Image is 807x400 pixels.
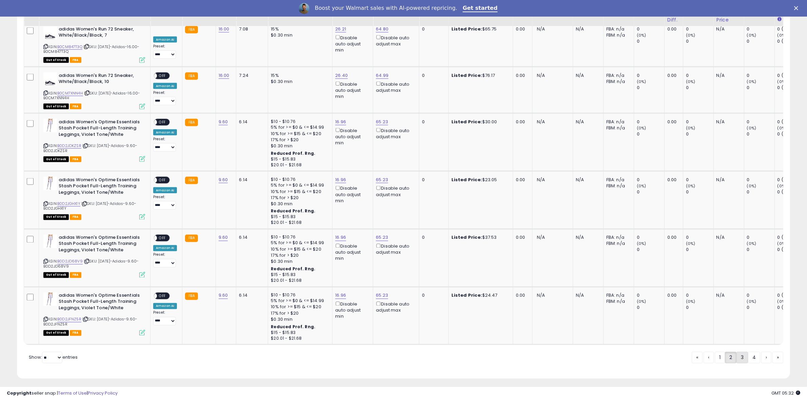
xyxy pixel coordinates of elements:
[747,72,774,79] div: 0
[70,57,81,63] span: FBA
[271,240,327,246] div: 5% for >= $0 & <= $14.99
[43,201,136,211] span: | SKU: [DATE]-Adidas-9.60-B0D2JGHX1Y
[153,245,177,251] div: Amazon AI
[422,293,443,299] div: 0
[422,26,443,32] div: 0
[637,247,664,253] div: 0
[516,235,527,241] div: 0.00
[219,176,228,183] a: 9.60
[606,125,629,131] div: FBM: n/a
[606,235,629,241] div: FBA: n/a
[422,119,443,125] div: 0
[271,124,327,130] div: 5% for >= $0 & <= $14.99
[737,352,748,363] a: 3
[271,235,327,240] div: $10 - $10.76
[43,143,137,153] span: | SKU: [DATE]-Adidas-9.60-B0D2JDKZSR
[778,125,787,131] small: (0%)
[463,5,498,12] a: Get started
[422,177,443,183] div: 0
[271,298,327,304] div: 5% for >= $0 & <= $14.99
[157,293,168,299] span: OFF
[335,243,368,262] div: Disable auto adjust min
[451,176,482,183] b: Listed Price:
[747,183,756,189] small: (0%)
[667,119,678,125] div: 0.00
[271,208,315,214] b: Reduced Prof. Rng.
[686,72,713,79] div: 0
[239,293,263,299] div: 6.14
[537,234,545,241] span: N/A
[271,150,315,156] b: Reduced Prof. Rng.
[747,293,774,299] div: 0
[59,72,141,87] b: adidas Women's Run 72 Sneaker, White/Black/Black, 10
[335,80,368,100] div: Disable auto adjust min
[299,3,309,14] img: Profile image for Adrian
[271,304,327,310] div: 10% for >= $15 & <= $20
[778,17,782,23] small: Days In Stock.
[185,119,198,126] small: FBA
[43,119,145,162] div: ASIN:
[335,185,368,204] div: Disable auto adjust min
[153,83,177,89] div: Amazon AI
[451,234,482,241] b: Listed Price:
[606,299,629,305] div: FBM: n/a
[667,72,678,79] div: 0.00
[766,354,767,361] span: ›
[271,220,327,226] div: $20.01 - $21.68
[667,293,678,299] div: 0.00
[43,293,57,306] img: 31q0IO5jByL._SL40_.jpg
[747,79,756,84] small: (0%)
[451,177,508,183] div: $23.05
[185,72,198,80] small: FBA
[219,26,229,33] a: 16.00
[153,195,177,210] div: Preset:
[717,177,739,183] div: N/A
[335,34,368,54] div: Disable auto adjust min
[708,354,709,361] span: ‹
[717,293,739,299] div: N/A
[271,317,327,323] div: $0.30 min
[637,183,646,189] small: (0%)
[59,235,141,255] b: adidas Women's Optime Essentials Stash Pocket Full-Length Training Leggings, Violet Tone/White
[271,278,327,284] div: $20.01 - $21.68
[153,44,177,59] div: Preset:
[686,299,695,304] small: (0%)
[637,189,664,195] div: 0
[778,305,805,311] div: 0 (0%)
[271,266,315,272] b: Reduced Prof. Rng.
[637,38,664,44] div: 0
[422,235,443,241] div: 0
[43,156,69,162] span: All listings that are currently out of stock and unavailable for purchase on Amazon
[747,305,774,311] div: 0
[686,177,713,183] div: 0
[637,119,664,125] div: 0
[219,292,228,299] a: 9.60
[43,317,137,327] span: | SKU: [DATE]-Adidas-9.60-B0D2JFNZ5R
[637,131,664,137] div: 0
[696,354,698,361] span: «
[271,79,327,85] div: $0.30 min
[58,390,87,396] a: Terms of Use
[778,38,805,44] div: 0 (0%)
[57,90,83,96] a: B0CM7XNN4H
[43,72,57,86] img: 31ZS3Q+SAhL._SL40_.jpg
[778,189,805,195] div: 0 (0%)
[376,176,388,183] a: 65.23
[637,125,646,131] small: (0%)
[43,235,145,277] div: ASIN:
[637,299,646,304] small: (0%)
[185,293,198,300] small: FBA
[686,125,695,131] small: (0%)
[271,247,327,253] div: 10% for >= $15 & <= $20
[576,293,598,299] div: N/A
[157,119,168,125] span: OFF
[686,79,695,84] small: (0%)
[451,72,482,79] b: Listed Price:
[271,156,327,162] div: $15 - $15.83
[70,104,81,109] span: FBA
[57,44,82,50] a: B0CM847T3Q
[637,293,664,299] div: 0
[88,390,118,396] a: Privacy Policy
[185,26,198,34] small: FBA
[516,26,527,32] div: 0.00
